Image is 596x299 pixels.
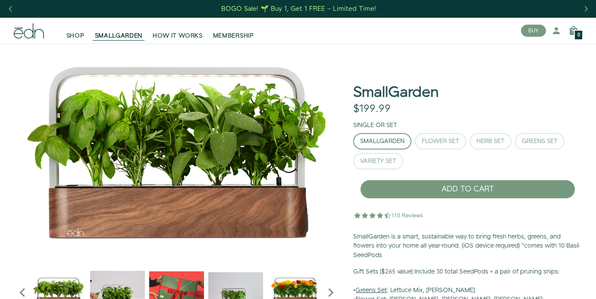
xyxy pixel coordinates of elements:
[208,21,259,40] a: MEMBERSHIP
[353,267,560,276] b: Gift Sets ($265 value) Include 30 total SeedPods + a pair of pruning snips:
[147,21,207,40] a: HOW IT WORKS
[353,121,397,130] label: Single or Set
[353,153,403,169] button: Variety Set
[521,25,546,37] button: BUY
[477,138,505,144] div: Herb Set
[415,133,466,149] button: Flower Set
[355,286,387,295] u: Greens Set
[515,133,565,149] button: Greens Set
[14,44,339,260] div: 1 / 6
[360,180,575,199] button: ADD TO CART
[95,32,143,40] span: SMALLGARDEN
[577,33,580,38] span: 0
[360,138,405,144] div: SmallGarden
[360,158,396,164] div: Variety Set
[470,133,511,149] button: Herb Set
[61,21,90,40] a: SHOP
[14,44,339,260] img: Official-EDN-SMALLGARDEN-HERB-HERO-SLV-2000px_4096x.png
[353,85,439,101] h1: SmallGarden
[221,2,377,16] a: BOGO Sale! 🌱 Buy 1, Get 1 FREE – Limited Time!
[522,138,558,144] div: Greens Set
[153,32,202,40] span: HOW IT WORKS
[221,4,376,13] div: BOGO Sale! 🌱 Buy 1, Get 1 FREE – Limited Time!
[353,103,391,115] div: $199.99
[213,32,254,40] span: MEMBERSHIP
[66,32,85,40] span: SHOP
[353,207,424,224] img: 4.5 star rating
[422,138,459,144] div: Flower Set
[353,133,411,149] button: SmallGarden
[90,21,148,40] a: SMALLGARDEN
[353,232,582,261] p: SmallGarden is a smart, sustainable way to bring fresh herbs, greens, and flowers into your home ...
